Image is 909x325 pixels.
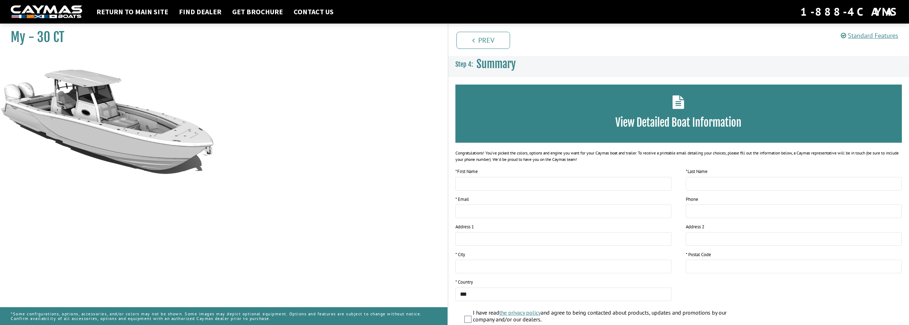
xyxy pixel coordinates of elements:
div: 1-888-4CAYMAS [800,4,898,20]
label: * Country [455,279,473,286]
a: Prev [456,32,510,49]
label: * Postal Code [686,251,711,258]
a: Standard Features [841,31,898,40]
label: * Email [455,196,469,203]
a: Return to main site [93,7,172,16]
label: * City [455,251,465,258]
span: Summary [476,57,516,71]
img: white-logo-c9c8dbefe5ff5ceceb0f0178aa75bf4bb51f6bca0971e226c86eb53dfe498488.png [11,5,82,19]
label: First Name [455,168,478,175]
label: Address 1 [455,223,474,230]
label: Address 2 [686,223,704,230]
h3: View Detailed Boat Information [466,116,891,129]
label: Phone [686,196,698,203]
div: Congratulations! You’ve picked the colors, options and engine you want for your Caymas boat and t... [455,150,902,163]
h1: My - 30 CT [11,29,430,45]
label: Last Name [686,168,708,175]
a: Get Brochure [229,7,286,16]
a: Contact Us [290,7,337,16]
p: *Some configurations, options, accessories, and/or colors may not be shown. Some images may depic... [11,308,437,324]
label: I have read and agree to being contacted about products, updates and promotions by our company an... [473,309,735,325]
a: Find Dealer [175,7,225,16]
a: the privacy policy [499,309,541,316]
